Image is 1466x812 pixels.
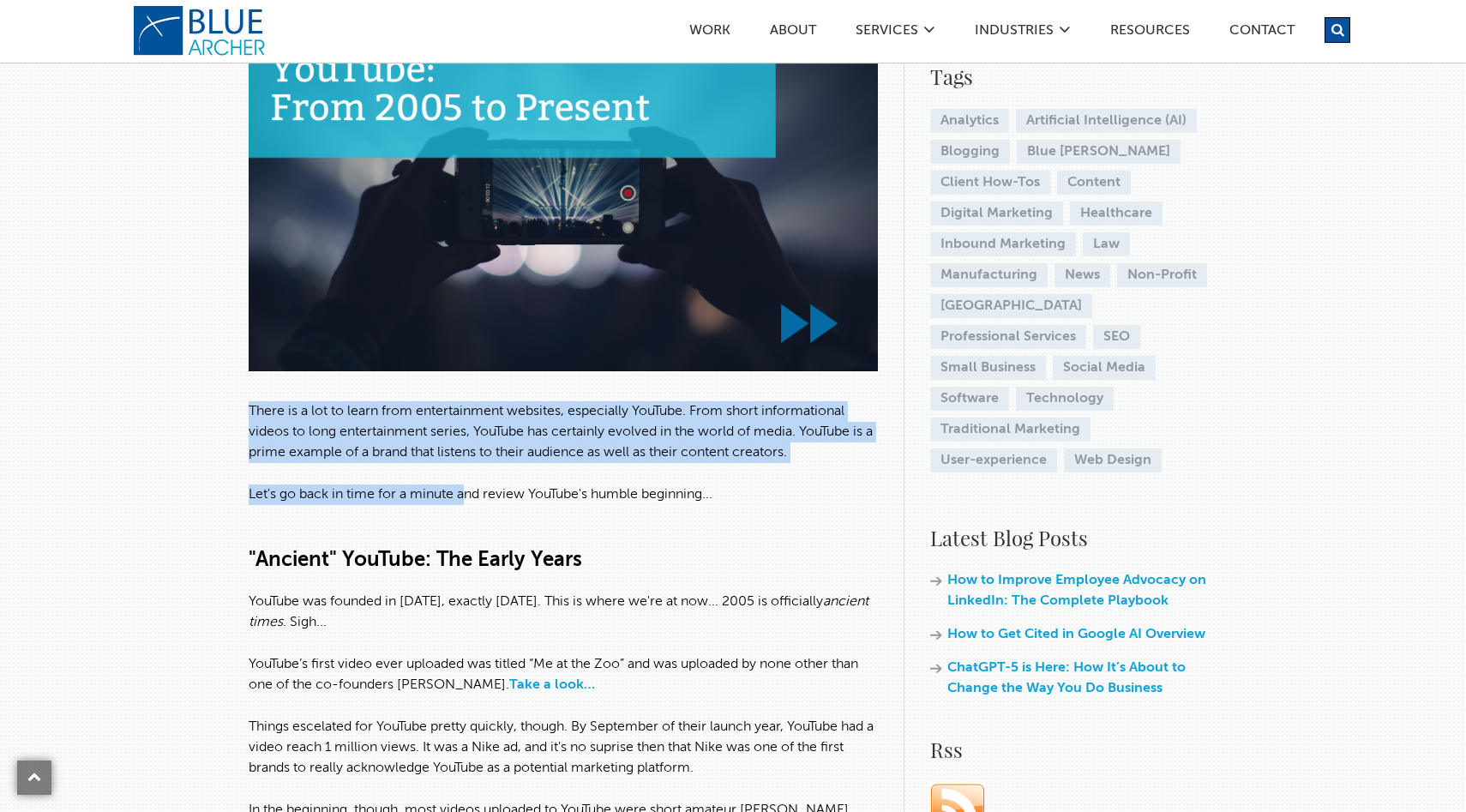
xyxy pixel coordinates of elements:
a: Software [930,387,1009,411]
a: Client How-Tos [930,171,1050,195]
h4: Tags [930,61,1225,92]
p: Let's go back in time for a minute and review YouTube's humble beginning... [249,484,878,526]
a: Blogging [930,140,1010,164]
a: User-experience [930,448,1057,472]
a: Digital Marketing [930,201,1063,226]
a: Traditional Marketing [930,418,1090,442]
a: Analytics [930,109,1009,133]
p: There is a lot to learn from entertainment websites, especially YouTube. From short informational... [249,401,878,463]
a: Professional Services [930,325,1086,349]
p: YouTube was founded in [DATE], exactly [DATE]. This is where we're at now... 2005 is officially .... [249,592,878,633]
a: News [1054,263,1110,287]
a: Healthcare [1070,201,1163,226]
a: Law [1083,232,1130,256]
strong: "Ancient" YouTube: The Early Years [249,550,582,570]
a: Blue [PERSON_NAME] [1017,140,1181,164]
a: ChatGPT-5 is Here: How It’s About to Change the Way You Do Business [947,661,1186,695]
em: ancient times [249,595,868,629]
a: Artificial Intelligence (AI) [1016,109,1197,133]
a: Work [688,24,731,42]
a: Social Media [1053,356,1156,380]
a: SERVICES [855,24,919,42]
a: logo [133,5,270,57]
h4: Latest Blog Posts [930,522,1225,553]
a: Resources [1109,24,1191,42]
p: Things escelated for YouTube pretty quickly, though. By September of their launch year, YouTube h... [249,717,878,779]
a: ABOUT [769,24,817,42]
a: Take a look… [509,678,595,692]
a: How to Get Cited in Google AI Overview [947,628,1205,641]
a: Contact [1229,24,1295,42]
a: Small Business [930,356,1046,380]
a: [GEOGRAPHIC_DATA] [930,294,1092,318]
a: Non-Profit [1117,263,1207,287]
a: Manufacturing [930,263,1048,287]
a: Inbound Marketing [930,232,1076,256]
a: Web Design [1064,448,1162,472]
a: SEO [1093,325,1140,349]
h4: Rss [930,734,1225,765]
a: Technology [1016,387,1114,411]
a: How to Improve Employee Advocacy on LinkedIn: The Complete Playbook [947,574,1206,608]
a: Industries [974,24,1054,42]
a: Content [1057,171,1131,195]
p: YouTube’s first video ever uploaded was titled “Me at the Zoo” and was uploaded by none other tha... [249,654,878,695]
